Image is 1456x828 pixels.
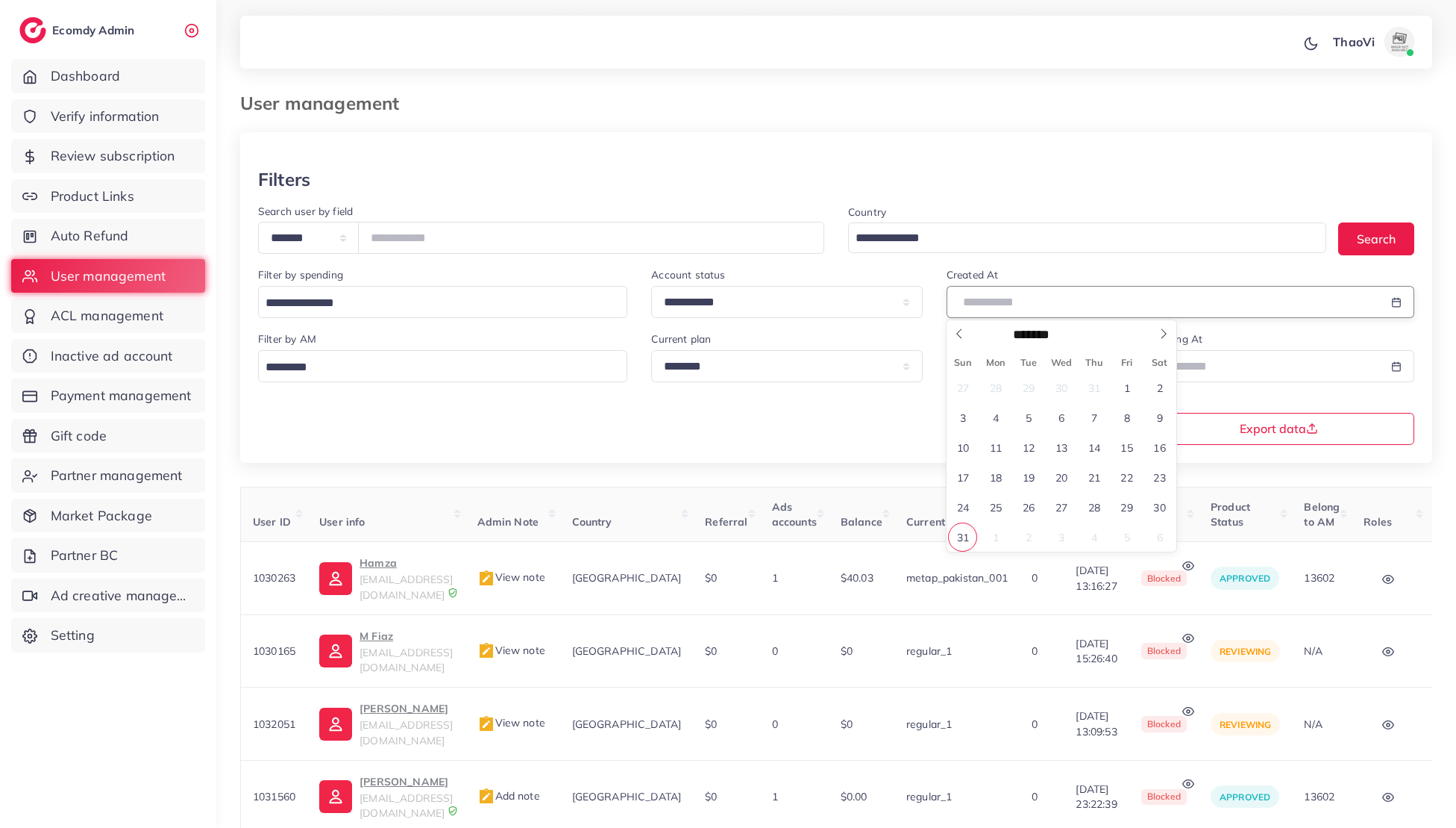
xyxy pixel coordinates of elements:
[841,571,873,585] span: $40.03
[1046,433,1076,462] span: August 13, 2025
[848,205,886,220] label: Country
[51,146,175,166] span: Review subscription
[360,627,453,645] p: M Fiaz
[948,373,977,402] span: July 27, 2025
[1220,791,1270,803] span: approved
[906,718,952,731] span: regular_1
[772,571,778,585] span: 1
[772,790,778,803] span: 1
[1145,493,1174,522] span: August 30, 2025
[1338,222,1414,255] button: Search
[1364,515,1392,529] span: Roles
[841,718,853,731] span: $0
[51,546,119,565] span: Partner BC
[258,204,353,219] label: Search user by field
[51,466,183,485] span: Partner management
[11,579,205,613] a: Ad creative management
[1079,433,1108,462] span: August 14, 2025
[52,23,138,37] h2: Ecomdy Admin
[705,790,717,803] span: $0
[841,515,882,529] span: Balance
[319,627,453,676] a: M Fiaz[EMAIL_ADDRESS][DOMAIN_NAME]
[906,571,1008,585] span: metap_pakistan_001
[1032,718,1038,731] span: 0
[253,571,295,585] span: 1030263
[981,493,1010,522] span: August 25, 2025
[1145,403,1174,432] span: August 9, 2025
[319,780,352,813] img: ic-user-info.36bf1079.svg
[1012,358,1045,367] span: Tue
[1304,718,1322,731] span: N/A
[1014,403,1043,432] span: August 5, 2025
[1141,570,1187,587] span: blocked
[1220,719,1271,730] span: reviewing
[260,356,608,379] input: Search for option
[1045,358,1078,367] span: Wed
[258,331,316,346] label: Filter by AM
[981,403,1010,432] span: August 4, 2025
[51,426,107,446] span: Gift code
[1145,523,1174,552] span: September 6, 2025
[258,350,627,382] div: Search for option
[319,515,365,529] span: User info
[772,718,778,731] span: 0
[1046,463,1076,492] span: August 20, 2025
[850,227,1307,250] input: Search for option
[772,644,778,658] span: 0
[1079,493,1108,522] span: August 28, 2025
[1112,463,1141,492] span: August 22, 2025
[1112,433,1141,462] span: August 15, 2025
[51,107,160,126] span: Verify information
[947,358,979,367] span: Sun
[1076,563,1117,594] span: [DATE] 13:16:27
[477,715,495,733] img: admin_note.cdd0b510.svg
[1076,709,1117,739] span: [DATE] 13:09:53
[319,773,453,821] a: [PERSON_NAME][EMAIL_ADDRESS][DOMAIN_NAME]
[1141,789,1187,806] span: blocked
[572,718,682,731] span: [GEOGRAPHIC_DATA]
[11,179,205,214] a: Product Links
[651,331,711,346] label: Current plan
[51,626,95,645] span: Setting
[11,618,205,653] a: Setting
[981,523,1010,552] span: September 1, 2025
[19,17,46,43] img: logo
[1014,493,1043,522] span: August 26, 2025
[841,790,867,803] span: $0.00
[448,588,458,598] img: 9CAL8B2pu8EFxCJHYAAAAldEVYdGRhdGU6Y3JlYXRlADIwMjItMTItMDlUMDQ6NTg6MzkrMDA6MDBXSlgLAAAAJXRFWHRkYXR...
[51,386,192,405] span: Payment management
[11,458,205,493] a: Partner management
[1143,413,1415,445] button: Export data
[51,226,129,246] span: Auto Refund
[1032,571,1038,585] span: 0
[1046,403,1076,432] span: August 6, 2025
[705,515,747,529] span: Referral
[948,523,977,552] span: August 31, 2025
[1032,644,1038,658] span: 0
[360,554,453,572] p: Hamza
[1112,523,1141,552] span: September 5, 2025
[51,66,120,86] span: Dashboard
[240,93,411,114] h3: User management
[1211,500,1250,529] span: Product Status
[1079,463,1108,492] span: August 21, 2025
[1145,463,1174,492] span: August 23, 2025
[1046,373,1076,402] span: July 30, 2025
[1325,27,1420,57] a: ThaoViavatar
[319,635,352,667] img: ic-user-info.36bf1079.svg
[948,403,977,432] span: August 3, 2025
[1046,523,1076,552] span: September 3, 2025
[51,506,152,526] span: Market Package
[1046,493,1076,522] span: August 27, 2025
[1079,403,1108,432] span: August 7, 2025
[11,259,205,293] a: User management
[360,646,453,674] span: [EMAIL_ADDRESS][DOMAIN_NAME]
[360,573,453,601] span: [EMAIL_ADDRESS][DOMAIN_NAME]
[572,790,682,803] span: [GEOGRAPHIC_DATA]
[11,339,205,373] a: Inactive ad account
[11,99,205,134] a: Verify information
[51,346,173,366] span: Inactive ad account
[848,222,1326,253] div: Search for option
[1076,782,1117,812] span: [DATE] 23:22:39
[948,493,977,522] span: August 24, 2025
